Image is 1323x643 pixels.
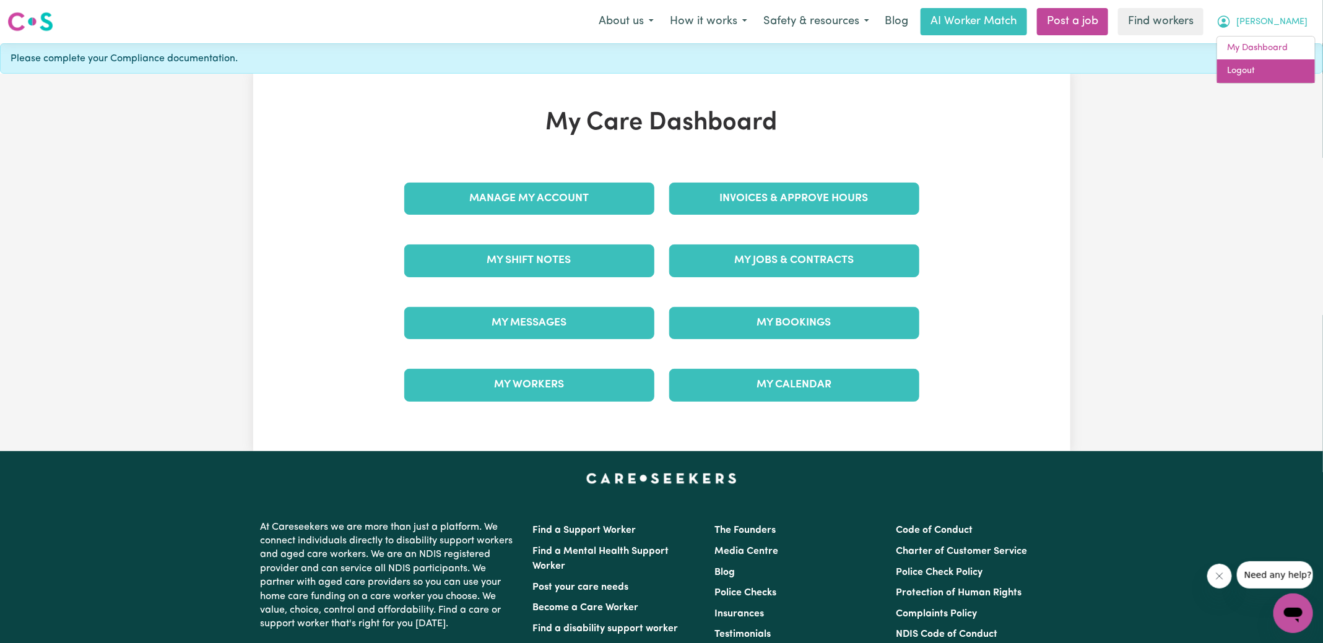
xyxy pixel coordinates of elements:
a: Invoices & Approve Hours [669,183,919,215]
img: Careseekers logo [7,11,53,33]
a: Find workers [1118,8,1204,35]
a: Become a Care Worker [533,603,639,613]
a: My Workers [404,369,654,401]
a: Code of Conduct [896,525,973,535]
a: Media Centre [714,546,778,556]
a: Insurances [714,609,764,619]
a: Post a job [1037,8,1108,35]
span: [PERSON_NAME] [1236,15,1308,29]
a: Careseekers logo [7,7,53,36]
a: Find a Mental Health Support Worker [533,546,669,571]
a: Careseekers home page [586,473,737,483]
h1: My Care Dashboard [397,108,927,138]
a: Blog [714,567,735,577]
a: Logout [1217,59,1315,83]
a: Police Checks [714,588,776,598]
a: Manage My Account [404,183,654,215]
a: Blog [877,8,916,35]
a: AI Worker Match [921,8,1027,35]
a: The Founders [714,525,776,535]
a: Complaints Policy [896,609,977,619]
span: Please complete your Compliance documentation. [11,51,238,66]
a: Charter of Customer Service [896,546,1027,556]
a: My Shift Notes [404,244,654,277]
a: Find a disability support worker [533,624,679,634]
a: Police Check Policy [896,567,982,577]
a: Protection of Human Rights [896,588,1022,598]
a: My Bookings [669,307,919,339]
button: My Account [1208,9,1316,35]
a: My Jobs & Contracts [669,244,919,277]
iframe: Close message [1207,564,1232,589]
p: At Careseekers we are more than just a platform. We connect individuals directly to disability su... [261,516,518,636]
a: My Calendar [669,369,919,401]
button: Safety & resources [755,9,877,35]
button: About us [591,9,662,35]
iframe: Message from company [1237,561,1313,589]
a: NDIS Code of Conduct [896,629,997,639]
a: My Dashboard [1217,37,1315,60]
a: Testimonials [714,629,771,639]
a: My Messages [404,307,654,339]
a: Post your care needs [533,582,629,592]
iframe: Button to launch messaging window [1273,593,1313,633]
div: My Account [1217,36,1316,84]
button: How it works [662,9,755,35]
a: Find a Support Worker [533,525,636,535]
